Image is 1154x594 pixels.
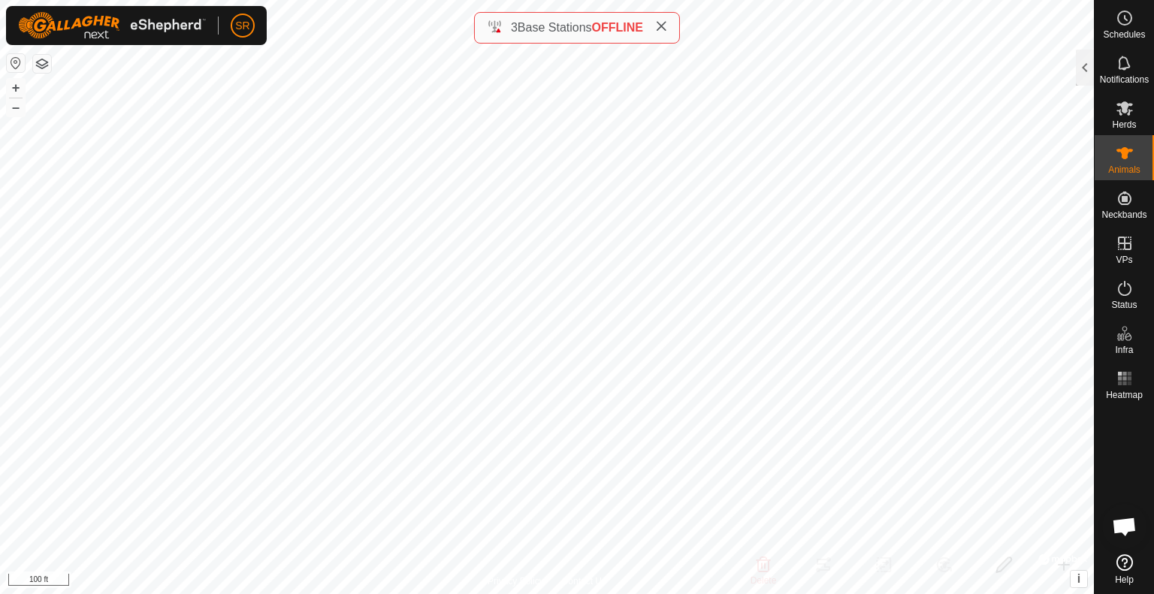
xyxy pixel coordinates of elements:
span: Notifications [1100,75,1149,84]
span: 3 [511,21,518,34]
span: i [1077,572,1080,585]
button: i [1071,571,1087,587]
span: Base Stations [518,21,592,34]
span: Help [1115,575,1134,584]
button: + [7,79,25,97]
span: SR [235,18,249,34]
button: Reset Map [7,54,25,72]
img: Gallagher Logo [18,12,206,39]
span: OFFLINE [592,21,643,34]
span: VPs [1116,255,1132,264]
span: Status [1111,300,1137,309]
span: Heatmap [1106,390,1143,400]
span: Infra [1115,345,1133,354]
a: Contact Us [562,574,606,588]
a: Help [1095,548,1154,590]
div: Open chat [1102,504,1147,549]
span: Herds [1112,120,1136,129]
span: Neckbands [1101,210,1146,219]
button: Map Layers [33,55,51,73]
button: – [7,98,25,116]
span: Animals [1108,165,1140,174]
span: Schedules [1103,30,1145,39]
a: Privacy Policy [488,574,544,588]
